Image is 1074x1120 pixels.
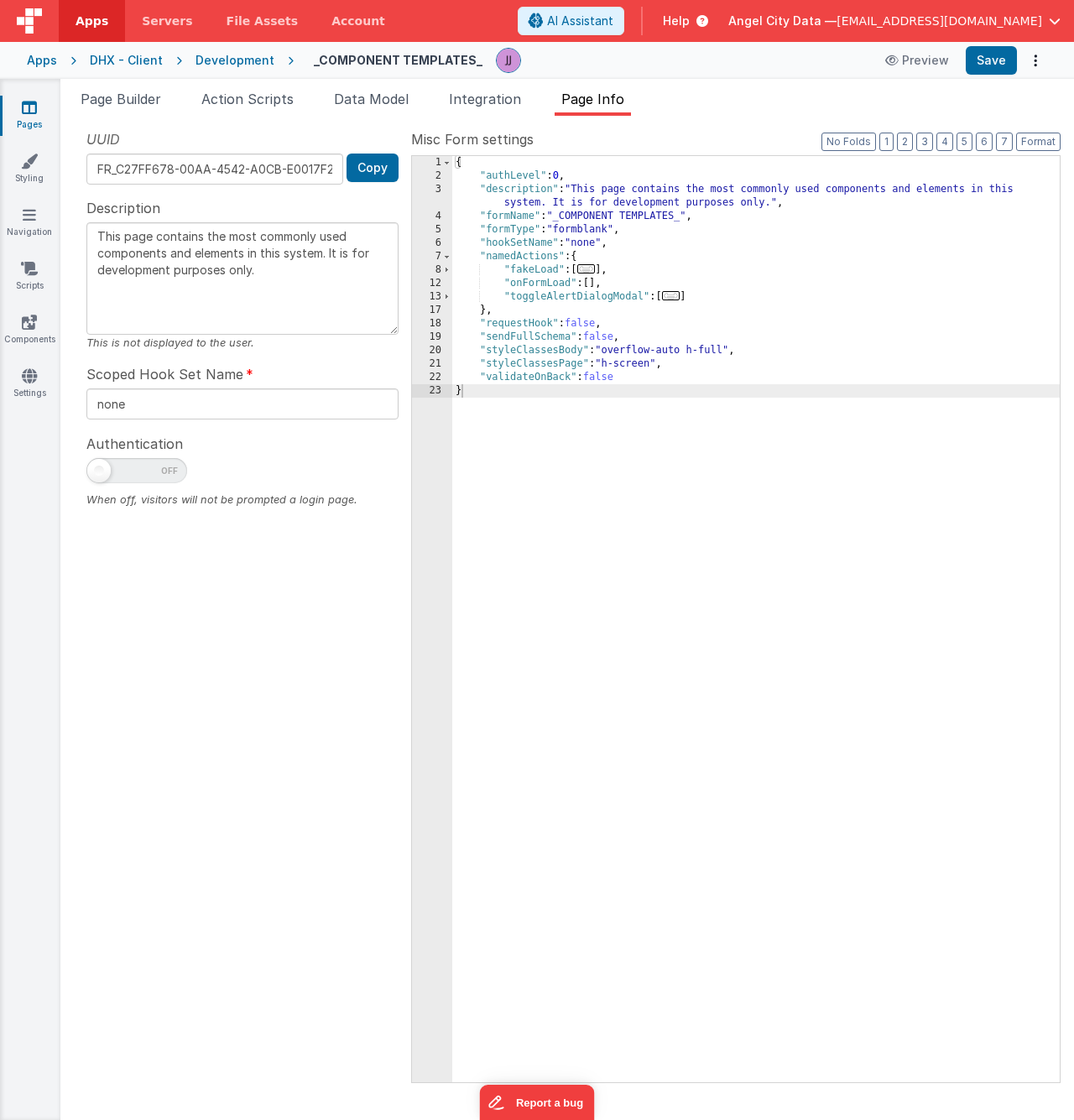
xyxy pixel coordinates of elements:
div: 23 [412,384,452,398]
span: Help [663,13,690,29]
span: Angel City Data — [728,13,837,29]
div: 3 [412,183,452,210]
span: [EMAIL_ADDRESS][DOMAIN_NAME] [837,13,1042,29]
span: Data Model [334,91,409,107]
div: 5 [412,223,452,237]
div: When off, visitors will not be prompted a login page. [86,492,399,508]
div: 2 [412,169,452,183]
div: 19 [412,331,452,344]
span: File Assets [227,13,299,29]
div: 1 [412,156,452,169]
button: Format [1016,133,1061,151]
button: Options [1024,49,1047,72]
button: No Folds [821,133,876,151]
div: 6 [412,237,452,250]
div: Development [196,52,274,69]
button: 7 [996,133,1013,151]
div: DHX - Client [90,52,163,69]
span: Action Scripts [201,91,294,107]
span: Integration [449,91,521,107]
button: Copy [347,154,399,182]
h4: _COMPONENT TEMPLATES_ [314,54,482,66]
span: Page Builder [81,91,161,107]
span: AI Assistant [547,13,613,29]
button: 2 [897,133,913,151]
button: 3 [916,133,933,151]
div: Apps [27,52,57,69]
button: Save [966,46,1017,75]
div: 7 [412,250,452,263]
span: Page Info [561,91,624,107]
button: 4 [936,133,953,151]
span: Servers [142,13,192,29]
div: 21 [412,357,452,371]
span: Description [86,198,160,218]
button: 1 [879,133,894,151]
button: AI Assistant [518,7,624,35]
div: 20 [412,344,452,357]
span: UUID [86,129,120,149]
div: 18 [412,317,452,331]
div: 13 [412,290,452,304]
div: 4 [412,210,452,223]
div: 17 [412,304,452,317]
img: a41cce6c0a0b39deac5cad64cb9bd16a [497,49,520,72]
div: 22 [412,371,452,384]
button: Preview [875,47,959,74]
button: Angel City Data — [EMAIL_ADDRESS][DOMAIN_NAME] [728,13,1061,29]
span: Misc Form settings [411,129,534,149]
iframe: Marker.io feedback button [480,1085,595,1120]
span: Apps [76,13,108,29]
span: ... [662,291,680,300]
button: 6 [976,133,993,151]
span: Authentication [86,434,183,454]
span: Scoped Hook Set Name [86,364,243,384]
span: ... [577,264,596,273]
div: 8 [412,263,452,277]
div: 12 [412,277,452,290]
button: 5 [957,133,972,151]
div: This is not displayed to the user. [86,335,399,351]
